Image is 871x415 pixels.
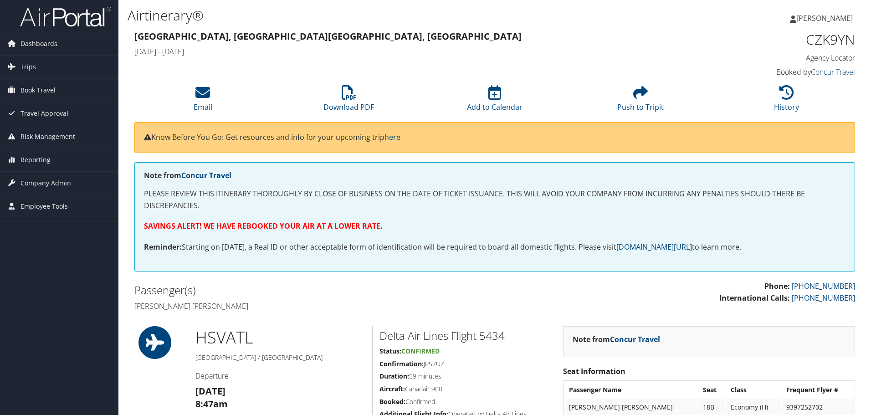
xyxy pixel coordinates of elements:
[764,281,790,291] strong: Phone:
[610,334,660,344] a: Concur Travel
[20,6,111,27] img: airportal-logo.png
[379,359,424,368] strong: Confirmation:
[323,90,374,112] a: Download PDF
[616,242,692,252] a: [DOMAIN_NAME][URL]
[144,242,182,252] strong: Reminder:
[811,67,855,77] a: Concur Travel
[195,385,225,397] strong: [DATE]
[195,326,365,349] h1: HSV ATL
[790,5,862,32] a: [PERSON_NAME]
[195,398,228,410] strong: 8:47am
[20,79,56,102] span: Book Travel
[617,90,664,112] a: Push to Tripit
[20,172,71,195] span: Company Admin
[181,170,231,180] a: Concur Travel
[195,353,365,362] h5: [GEOGRAPHIC_DATA] / [GEOGRAPHIC_DATA]
[698,382,725,398] th: Seat
[195,371,365,381] h4: Departure
[20,102,68,125] span: Travel Approval
[379,384,549,394] h5: Canadair 900
[563,366,625,376] strong: Seat Information
[685,30,855,49] h1: CZK9YN
[379,328,549,343] h2: Delta Air Lines Flight 5434
[128,6,617,25] h1: Airtinerary®
[144,221,383,231] strong: SAVINGS ALERT! WE HAVE REBOOKED YOUR AIR AT A LOWER RATE.
[726,382,781,398] th: Class
[379,384,405,393] strong: Aircraft:
[379,359,549,369] h5: JPS7UZ
[379,397,549,406] h5: Confirmed
[379,372,409,380] strong: Duration:
[144,188,845,211] p: PLEASE REVIEW THIS ITINERARY THOROUGHLY BY CLOSE OF BUSINESS ON THE DATE OF TICKET ISSUANCE. THIS...
[144,170,231,180] strong: Note from
[20,32,57,55] span: Dashboards
[782,382,854,398] th: Frequent Flyer #
[379,347,401,355] strong: Status:
[685,53,855,63] h4: Agency Locator
[20,195,68,218] span: Employee Tools
[20,125,75,148] span: Risk Management
[144,241,845,253] p: Starting on [DATE], a Real ID or other acceptable form of identification will be required to boar...
[134,301,488,311] h4: [PERSON_NAME] [PERSON_NAME]
[134,30,522,42] strong: [GEOGRAPHIC_DATA], [GEOGRAPHIC_DATA] [GEOGRAPHIC_DATA], [GEOGRAPHIC_DATA]
[796,13,853,23] span: [PERSON_NAME]
[194,90,212,112] a: Email
[685,67,855,77] h4: Booked by
[774,90,799,112] a: History
[134,46,671,56] h4: [DATE] - [DATE]
[792,293,855,303] a: [PHONE_NUMBER]
[401,347,440,355] span: Confirmed
[144,132,845,143] p: Know Before You Go: Get resources and info for your upcoming trip
[719,293,790,303] strong: International Calls:
[134,282,488,298] h2: Passenger(s)
[20,149,51,171] span: Reporting
[467,90,523,112] a: Add to Calendar
[564,382,697,398] th: Passenger Name
[573,334,660,344] strong: Note from
[20,56,36,78] span: Trips
[379,372,549,381] h5: 59 minutes
[379,397,405,406] strong: Booked:
[792,281,855,291] a: [PHONE_NUMBER]
[384,132,400,142] a: here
